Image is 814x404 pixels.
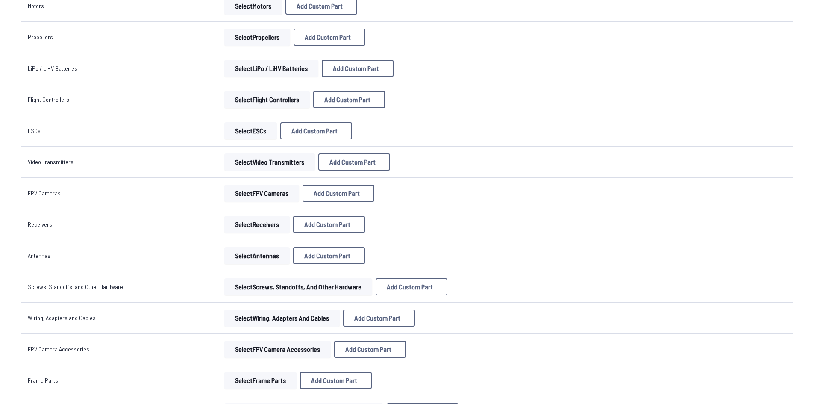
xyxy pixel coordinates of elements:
span: Add Custom Part [304,221,350,228]
button: Add Custom Part [294,29,365,46]
a: FPV Cameras [28,189,61,197]
a: SelectReceivers [223,216,291,233]
button: SelectVideo Transmitters [224,153,315,171]
a: Video Transmitters [28,158,73,165]
button: Add Custom Part [318,153,390,171]
button: SelectESCs [224,122,277,139]
span: Add Custom Part [314,190,360,197]
a: ESCs [28,127,41,134]
span: Add Custom Part [345,346,391,353]
a: Flight Controllers [28,96,69,103]
a: SelectFPV Cameras [223,185,301,202]
button: SelectFrame Parts [224,372,297,389]
span: Add Custom Part [324,96,370,103]
span: Add Custom Part [297,3,343,9]
button: Add Custom Part [293,216,365,233]
a: Wiring, Adapters and Cables [28,314,96,321]
button: Add Custom Part [300,372,372,389]
button: Add Custom Part [376,278,447,295]
span: Add Custom Part [387,283,433,290]
button: SelectFlight Controllers [224,91,310,108]
button: SelectWiring, Adapters and Cables [224,310,340,327]
a: SelectPropellers [223,29,292,46]
button: SelectAntennas [224,247,290,264]
a: SelectWiring, Adapters and Cables [223,310,341,327]
button: SelectFPV Camera Accessories [224,341,331,358]
a: SelectVideo Transmitters [223,153,317,171]
button: Add Custom Part [334,341,406,358]
a: Motors [28,2,44,9]
span: Add Custom Part [304,252,350,259]
span: Add Custom Part [305,34,351,41]
button: Add Custom Part [280,122,352,139]
span: Add Custom Part [354,315,400,321]
button: Add Custom Part [293,247,365,264]
a: Propellers [28,33,53,41]
button: SelectFPV Cameras [224,185,299,202]
span: Add Custom Part [311,377,357,384]
button: Add Custom Part [343,310,415,327]
button: SelectPropellers [224,29,290,46]
a: Frame Parts [28,377,58,384]
button: Add Custom Part [313,91,385,108]
span: Add Custom Part [333,65,379,72]
a: SelectESCs [223,122,279,139]
a: SelectFlight Controllers [223,91,311,108]
a: LiPo / LiHV Batteries [28,65,77,72]
a: Receivers [28,221,52,228]
button: Add Custom Part [322,60,394,77]
button: SelectScrews, Standoffs, and Other Hardware [224,278,372,295]
a: FPV Camera Accessories [28,345,89,353]
a: SelectFPV Camera Accessories [223,341,332,358]
span: Add Custom Part [329,159,376,165]
button: SelectLiPo / LiHV Batteries [224,60,318,77]
a: SelectAntennas [223,247,291,264]
a: SelectLiPo / LiHV Batteries [223,60,320,77]
span: Add Custom Part [291,127,338,134]
a: SelectFrame Parts [223,372,298,389]
a: Antennas [28,252,50,259]
button: Add Custom Part [303,185,374,202]
a: SelectScrews, Standoffs, and Other Hardware [223,278,374,295]
button: SelectReceivers [224,216,290,233]
a: Screws, Standoffs, and Other Hardware [28,283,123,290]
